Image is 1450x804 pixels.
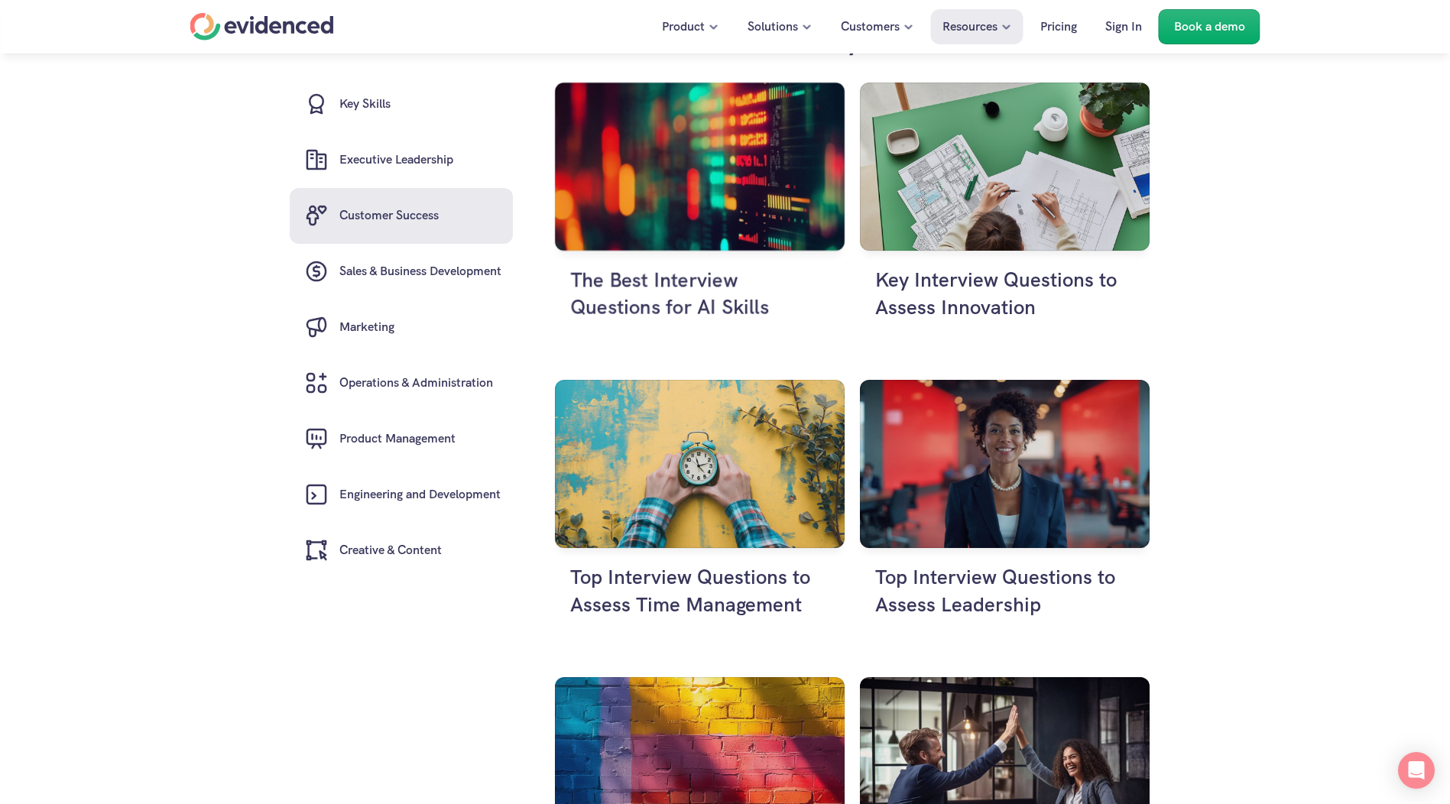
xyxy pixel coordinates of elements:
[570,266,829,322] h4: The Best Interview Questions for AI Skills
[555,380,845,662] a: ClockTop Interview Questions to Assess Time Management
[290,523,513,579] a: Creative & Content
[875,266,1134,322] h4: Key Interview Questions to Assess Innovation
[841,17,900,37] p: Customers
[290,467,513,523] a: Engineering and Development
[1398,752,1435,789] div: Open Intercom Messenger
[190,13,334,41] a: Home
[942,17,997,37] p: Resources
[1159,9,1260,44] a: Book a demo
[1174,17,1245,37] p: Book a demo
[339,206,439,226] h6: Customer Success
[570,563,829,619] h4: Top Interview Questions to Assess Time Management
[662,17,705,37] p: Product
[339,151,453,170] h6: Executive Leadership
[339,485,501,505] h6: Engineering and Development
[290,411,513,467] a: Product Management
[860,83,1150,251] img: An employee innovating on some designs
[339,541,442,561] h6: Creative & Content
[1029,9,1088,44] a: Pricing
[339,318,394,338] h6: Marketing
[290,76,513,132] a: Key Skills
[339,95,391,115] h6: Key Skills
[290,132,513,188] a: Executive Leadership
[339,374,493,394] h6: Operations & Administration
[290,244,513,300] a: Sales & Business Development
[290,355,513,411] a: Operations & Administration
[290,300,513,355] a: Marketing
[860,83,1150,365] a: An employee innovating on some designsKey Interview Questions to Assess Innovation
[290,188,513,244] a: Customer Success
[1105,17,1142,37] p: Sign In
[875,563,1134,619] h4: Top Interview Questions to Assess Leadership
[860,380,1150,662] a: A leaderTop Interview Questions to Assess Leadership
[1040,17,1077,37] p: Pricing
[555,83,845,365] a: Abstract digital display dataThe Best Interview Questions for AI Skills
[1094,9,1153,44] a: Sign In
[748,17,798,37] p: Solutions
[555,83,845,251] img: Abstract digital display data
[555,380,845,548] img: Clock
[339,430,456,449] h6: Product Management
[339,262,501,282] h6: Sales & Business Development
[860,380,1150,548] img: A leader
